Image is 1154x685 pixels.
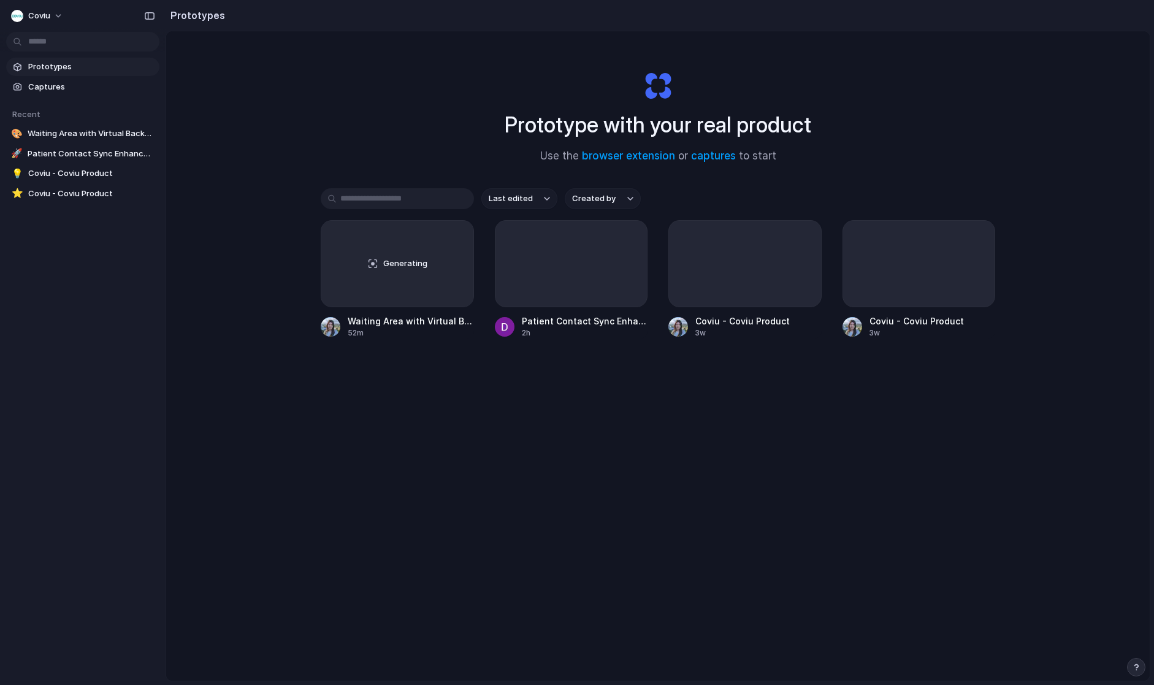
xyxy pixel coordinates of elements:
[321,220,474,339] a: GeneratingWaiting Area with Virtual Backgrounds Icon52m
[668,220,822,339] a: Coviu - Coviu Product3w
[12,109,40,119] span: Recent
[28,10,50,22] span: Coviu
[481,188,557,209] button: Last edited
[6,58,159,76] a: Prototypes
[348,315,474,327] span: Waiting Area with Virtual Backgrounds Icon
[6,78,159,96] a: Captures
[540,148,776,164] span: Use the or to start
[495,220,648,339] a: Patient Contact Sync Enhancement2h
[11,148,23,160] div: 🚀
[28,167,155,180] span: Coviu - Coviu Product
[695,327,822,339] div: 3w
[6,185,159,203] a: ⭐Coviu - Coviu Product
[6,6,69,26] button: Coviu
[28,81,155,93] span: Captures
[582,150,675,162] a: browser extension
[28,128,155,140] span: Waiting Area with Virtual Backgrounds Icon
[166,8,225,23] h2: Prototypes
[11,167,23,180] div: 💡
[691,150,736,162] a: captures
[572,193,616,205] span: Created by
[6,164,159,183] a: 💡Coviu - Coviu Product
[11,188,23,200] div: ⭐
[522,315,648,327] span: Patient Contact Sync Enhancement
[565,188,641,209] button: Created by
[869,315,996,327] span: Coviu - Coviu Product
[11,128,23,140] div: 🎨
[522,327,648,339] div: 2h
[505,109,811,141] h1: Prototype with your real product
[6,145,159,163] a: 🚀Patient Contact Sync Enhancement
[28,148,155,160] span: Patient Contact Sync Enhancement
[348,327,474,339] div: 52m
[489,193,533,205] span: Last edited
[869,327,996,339] div: 3w
[6,124,159,143] a: 🎨Waiting Area with Virtual Backgrounds Icon
[695,315,822,327] span: Coviu - Coviu Product
[28,61,155,73] span: Prototypes
[843,220,996,339] a: Coviu - Coviu Product3w
[383,258,427,270] span: Generating
[28,188,155,200] span: Coviu - Coviu Product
